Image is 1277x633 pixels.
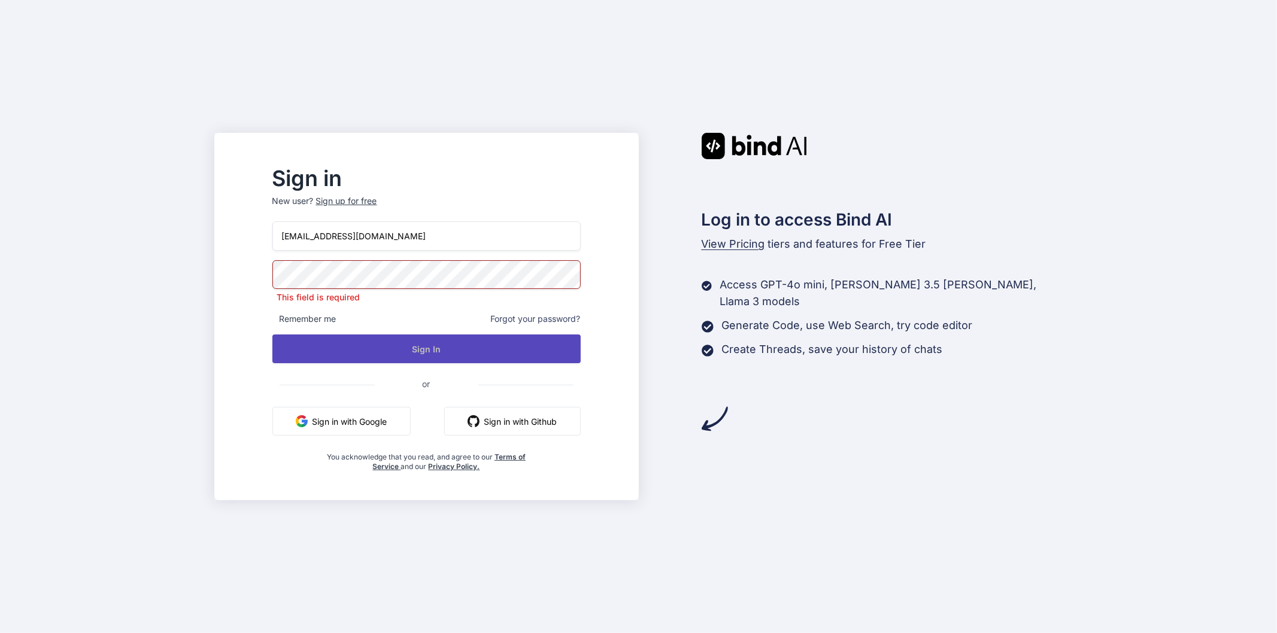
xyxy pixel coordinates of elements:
span: View Pricing [702,238,765,250]
button: Sign in with Github [444,407,581,436]
p: New user? [272,195,581,221]
p: Create Threads, save your history of chats [722,341,943,358]
a: Privacy Policy. [428,462,480,471]
button: Sign In [272,334,581,363]
h2: Log in to access Bind AI [702,207,1063,232]
img: Bind AI logo [702,133,807,159]
p: Generate Code, use Web Search, try code editor [722,317,973,334]
div: You acknowledge that you read, and agree to our and our [323,445,529,471]
input: Login or Email [272,221,581,251]
p: tiers and features for Free Tier [702,236,1063,252]
p: This field is required [272,291,581,303]
a: Terms of Service [372,452,526,471]
span: or [375,369,478,398]
img: google [296,415,308,427]
p: Access GPT-4o mini, [PERSON_NAME] 3.5 [PERSON_NAME], Llama 3 models [720,276,1063,310]
span: Remember me [272,313,336,325]
span: Forgot your password? [491,313,581,325]
img: arrow [702,406,728,432]
div: Sign up for free [316,195,377,207]
img: github [468,415,480,427]
button: Sign in with Google [272,407,411,436]
h2: Sign in [272,169,581,188]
